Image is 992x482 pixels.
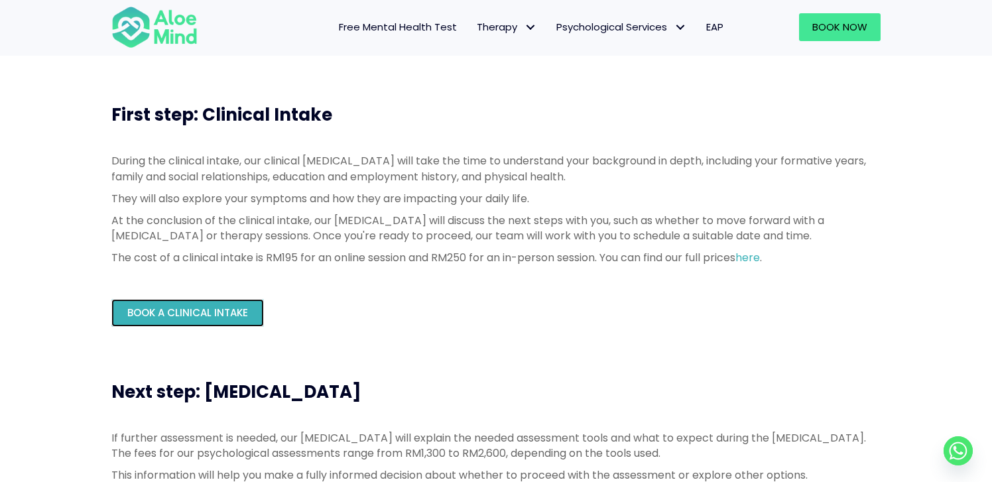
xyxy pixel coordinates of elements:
p: During the clinical intake, our clinical [MEDICAL_DATA] will take the time to understand your bac... [111,153,881,184]
a: Book a Clinical Intake [111,299,264,327]
p: The cost of a clinical intake is RM195 for an online session and RM250 for an in-person session. ... [111,250,881,265]
nav: Menu [215,13,733,41]
span: Therapy: submenu [521,18,540,37]
span: Psychological Services: submenu [670,18,690,37]
span: Free Mental Health Test [339,20,457,34]
a: Whatsapp [944,436,973,465]
span: EAP [706,20,723,34]
p: They will also explore your symptoms and how they are impacting your daily life. [111,191,881,206]
a: Free Mental Health Test [329,13,467,41]
p: If further assessment is needed, our [MEDICAL_DATA] will explain the needed assessment tools and ... [111,430,881,461]
span: Book a Clinical Intake [127,306,248,320]
span: Psychological Services [556,20,686,34]
a: EAP [696,13,733,41]
span: Therapy [477,20,536,34]
span: Next step: [MEDICAL_DATA] [111,380,361,404]
a: Psychological ServicesPsychological Services: submenu [546,13,696,41]
a: here [735,250,760,265]
a: Book Now [799,13,881,41]
span: Book Now [812,20,867,34]
img: Aloe mind Logo [111,5,198,49]
p: At the conclusion of the clinical intake, our [MEDICAL_DATA] will discuss the next steps with you... [111,213,881,243]
a: TherapyTherapy: submenu [467,13,546,41]
span: First step: Clinical Intake [111,103,332,127]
